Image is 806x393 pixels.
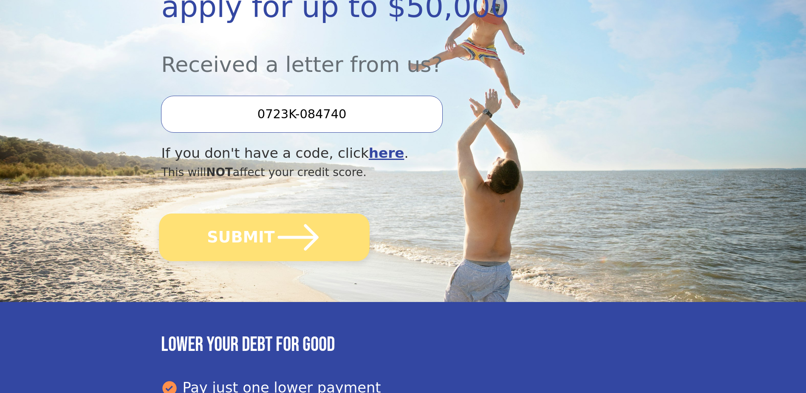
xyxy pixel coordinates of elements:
h3: Lower your debt for good [161,333,645,357]
button: SUBMIT [159,214,370,261]
input: Enter your Offer Code: [161,96,442,132]
div: This will affect your credit score. [161,164,572,181]
div: Received a letter from us? [161,29,572,80]
span: NOT [206,165,233,179]
a: here [369,145,404,161]
div: If you don't have a code, click . [161,143,572,164]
